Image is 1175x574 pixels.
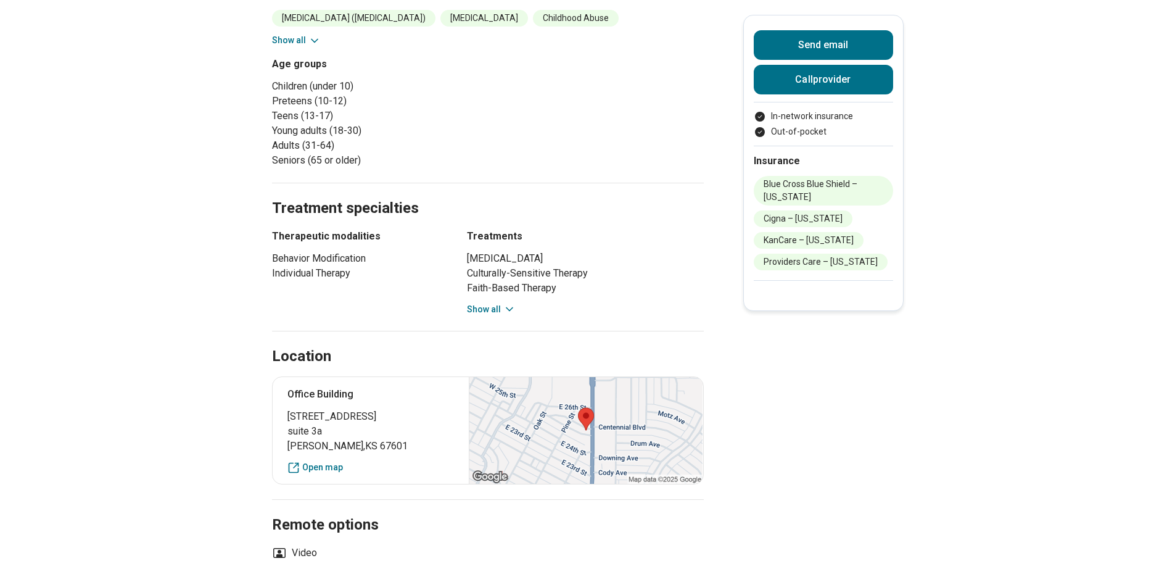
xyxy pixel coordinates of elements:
ul: Payment options [754,110,893,138]
p: Office Building [287,387,455,402]
button: Send email [754,30,893,60]
li: Seniors (65 or older) [272,153,483,168]
h3: Age groups [272,57,483,72]
button: Show all [467,303,516,316]
li: Providers Care – [US_STATE] [754,254,888,270]
li: [MEDICAL_DATA] ([MEDICAL_DATA]) [272,10,435,27]
h2: Location [272,346,331,367]
h2: Insurance [754,154,893,168]
li: Teens (13-17) [272,109,483,123]
h2: Treatment specialties [272,168,704,219]
li: Young adults (18-30) [272,123,483,138]
h2: Remote options [272,485,704,536]
li: KanCare – [US_STATE] [754,232,864,249]
li: Individual Therapy [272,266,445,281]
li: Childhood Abuse [533,10,619,27]
li: Cigna – [US_STATE] [754,210,852,227]
li: In-network insurance [754,110,893,123]
li: Faith-Based Therapy [467,281,704,296]
li: Video [272,546,317,560]
span: [STREET_ADDRESS] [287,409,455,424]
li: [MEDICAL_DATA] [467,251,704,266]
span: [PERSON_NAME] , KS 67601 [287,439,455,454]
li: Behavior Modification [272,251,445,266]
li: Blue Cross Blue Shield – [US_STATE] [754,176,893,206]
li: Adults (31-64) [272,138,483,153]
h3: Treatments [467,229,704,244]
span: suite 3a [287,424,455,439]
li: Culturally-Sensitive Therapy [467,266,704,281]
button: Show all [272,34,321,47]
h3: Therapeutic modalities [272,229,445,244]
a: Open map [287,461,455,474]
li: [MEDICAL_DATA] [440,10,528,27]
li: Out-of-pocket [754,125,893,138]
li: Children (under 10) [272,79,483,94]
li: Preteens (10-12) [272,94,483,109]
button: Callprovider [754,65,893,94]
